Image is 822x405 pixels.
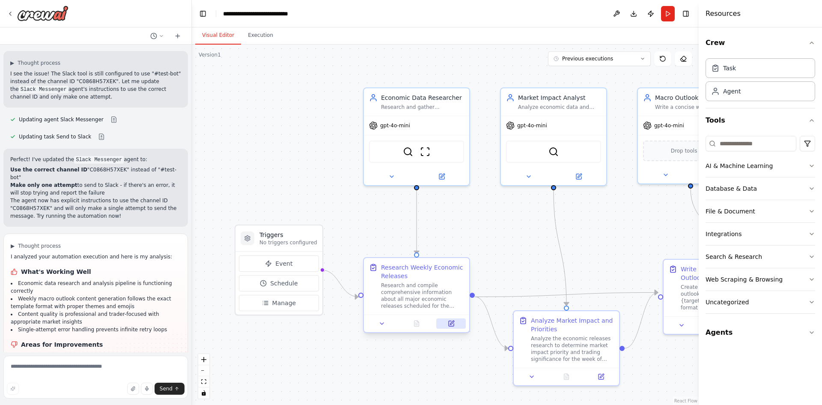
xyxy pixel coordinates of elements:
button: Web Scraping & Browsing [706,268,815,291]
button: Visual Editor [195,27,241,45]
span: Thought process [18,243,61,249]
div: Analyze the economic releases research to determine market impact priority and trading significan... [531,335,614,363]
button: Open in side panel [436,318,466,329]
button: zoom in [198,354,209,365]
div: TriggersNo triggers configuredEventScheduleManage [235,225,323,315]
button: No output available [548,372,585,382]
span: gpt-4o-mini [380,122,410,129]
button: Open in side panel [691,170,740,180]
div: Task [723,64,736,72]
button: Crew [706,31,815,55]
span: Event [275,259,292,268]
div: Write Weekly Macro OutlookCreate the weekly macro outlook content for the week of {target_week} u... [663,259,770,335]
button: AI & Machine Learning [706,155,815,177]
button: Send [155,383,185,395]
span: Manage [272,299,296,307]
button: Schedule [239,275,319,291]
span: ▶ [11,243,15,249]
li: Economic data research and analysis pipeline is functioning correctly [11,279,181,295]
div: Tools [706,132,815,321]
span: ▶ [10,60,14,66]
g: Edge from 61d72286-5613-470d-8530-501e6807dbe1 to 0f4d449e-908f-4027-beeb-a846447d8975 [549,190,571,306]
g: Edge from 30a528aa-4631-44d8-b934-19b0a67807b6 to 0f4d449e-908f-4027-beeb-a846447d8975 [475,293,508,353]
h1: What's Working Well [11,267,181,276]
button: Agents [706,321,815,345]
button: Hide right sidebar [680,8,692,20]
div: Economic Data ResearcherResearch and gather comprehensive information about upcoming economic rel... [363,87,470,186]
p: Perfect! I've updated the agent to: [10,156,181,163]
div: Research and compile comprehensive information about all major economic releases scheduled for th... [381,282,464,309]
div: Agent [723,87,741,96]
div: Economic Data Researcher [381,93,464,102]
button: Upload files [127,383,139,395]
button: Open in side panel [586,372,616,382]
img: Logo [17,6,68,21]
button: No output available [399,318,435,329]
strong: Make only one attempt [10,182,77,188]
button: fit view [198,376,209,387]
button: ▶Thought process [10,60,60,66]
span: Updating task Send to Slack [19,133,91,140]
div: Write a concise weekly macro outlook in the exact style and format of the user's template for the... [655,104,738,111]
div: Web Scraping & Browsing [706,275,783,284]
h4: Resources [706,9,741,19]
div: Create the weekly macro outlook content for the week of {target_week} using the exact format from... [681,284,764,311]
button: Event [239,255,319,272]
span: Thought process [18,60,60,66]
li: Weekly macro outlook content generation follows the exact template format with proper themes and ... [11,295,181,310]
div: Crew [706,55,815,108]
h1: Areas for Improvements [11,340,181,349]
a: React Flow attribution [674,399,697,403]
div: Market Impact Analyst [518,93,601,102]
div: Analyze Market Impact and PrioritiesAnalyze the economic releases research to determine market im... [513,310,620,386]
button: File & Document [706,200,815,222]
div: AI & Machine Learning [706,162,773,170]
button: Tools [706,108,815,132]
div: Write Weekly Macro Outlook [681,265,764,282]
p: I see the issue! The Slack tool is still configured to use "#test-bot" instead of the channel ID ... [10,70,181,101]
button: Open in side panel [554,171,603,182]
strong: Use the correct channel ID [10,167,87,173]
button: Start a new chat [171,31,185,41]
span: gpt-4o-mini [654,122,684,129]
p: I analyzed your automation execution and here is my analysis: [11,253,181,261]
div: Macro Outlook WriterWrite a concise weekly macro outlook in the exact style and format of the use... [637,87,744,184]
button: Execution [241,27,280,45]
div: Search & Research [706,252,762,261]
button: Previous executions [548,51,651,66]
div: Research and gather comprehensive information about upcoming economic releases for the week of {t... [381,104,464,111]
img: SerperDevTool [548,147,559,157]
button: Switch to previous chat [147,31,167,41]
button: Integrations [706,223,815,245]
div: Research Weekly Economic Releases [381,263,464,280]
button: ▶Thought process [11,243,61,249]
span: Schedule [270,279,298,288]
code: Slack Messenger [19,86,68,93]
div: Market Impact AnalystAnalyze economic data and releases to assess their potential market impact, ... [500,87,607,186]
div: Research Weekly Economic ReleasesResearch and compile comprehensive information about all major e... [363,259,470,335]
div: Uncategorized [706,298,749,306]
nav: breadcrumb [223,9,314,18]
button: Uncategorized [706,291,815,313]
img: ScrapeWebsiteTool [420,147,430,157]
g: Edge from 30a528aa-4631-44d8-b934-19b0a67807b6 to 7c9713b7-307e-4c25-9027-a4c36c6a1e1c [475,288,658,301]
div: Macro Outlook Writer [655,93,738,102]
li: "C0868H57XEK" instead of "#test-bot" [10,166,181,181]
button: Hide left sidebar [197,8,209,20]
button: Improve this prompt [7,383,19,395]
div: Database & Data [706,184,757,193]
li: Content quality is professional and trader-focused with appropriate market insights [11,310,181,326]
span: gpt-4o-mini [517,122,547,129]
div: React Flow controls [198,354,209,399]
div: Analyze economic data and releases to assess their potential market impact, trading significance,... [518,104,601,111]
span: Send [160,385,173,392]
g: Edge from 7e497c41-ef39-4dc1-b972-48964e70e1e4 to 30a528aa-4631-44d8-b934-19b0a67807b6 [412,190,421,254]
g: Edge from 242c49c0-ff20-435d-87f8-1a640c1a07f3 to 7c9713b7-307e-4c25-9027-a4c36c6a1e1c [686,189,721,254]
img: SerperDevTool [403,147,413,157]
div: File & Document [706,207,755,216]
div: Integrations [706,230,742,238]
span: Previous executions [562,55,613,62]
button: toggle interactivity [198,387,209,399]
p: No triggers configured [259,239,317,246]
button: Search & Research [706,246,815,268]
